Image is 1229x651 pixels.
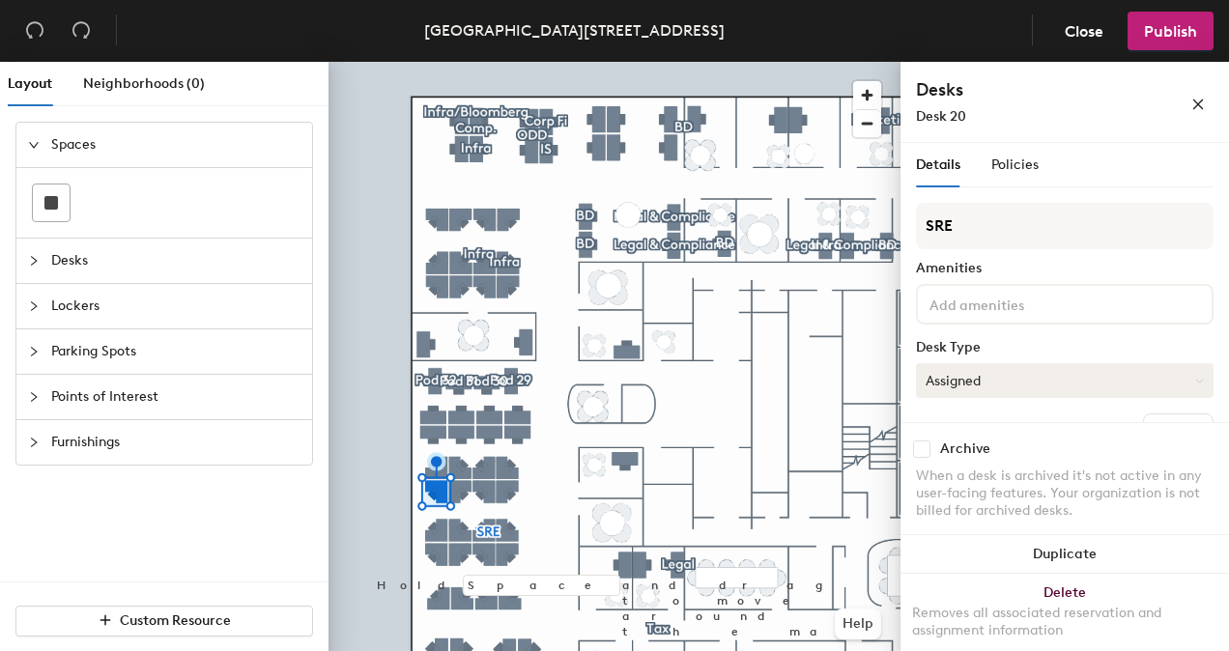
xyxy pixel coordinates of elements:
span: collapsed [28,391,40,403]
div: Desk Type [916,340,1214,355]
button: Redo (⌘ + ⇧ + Z) [62,12,100,50]
span: Neighborhoods (0) [83,75,205,92]
span: Desk 20 [916,108,966,125]
span: Lockers [51,284,300,328]
span: close [1191,98,1205,111]
button: Duplicate [900,535,1229,574]
button: Ungroup [1143,413,1214,446]
span: collapsed [28,346,40,357]
button: Close [1048,12,1120,50]
span: Close [1065,22,1103,41]
span: Policies [991,156,1039,173]
span: Parking Spots [51,329,300,374]
span: Furnishings [51,420,300,465]
input: Add amenities [926,292,1100,315]
div: [GEOGRAPHIC_DATA][STREET_ADDRESS] [424,18,725,42]
h4: Desks [916,77,1129,102]
div: Archive [940,441,990,457]
span: Layout [8,75,52,92]
div: Amenities [916,261,1214,276]
button: Undo (⌘ + Z) [15,12,54,50]
button: Assigned [916,363,1214,398]
span: Custom Resource [120,612,231,629]
span: Points of Interest [51,375,300,419]
button: Help [835,609,881,639]
span: Desks [51,239,300,283]
span: Spaces [51,123,300,167]
div: When a desk is archived it's not active in any user-facing features. Your organization is not bil... [916,467,1214,520]
span: collapsed [28,255,40,267]
button: Custom Resource [15,606,313,637]
span: undo [25,20,44,40]
span: expanded [28,139,40,151]
span: Publish [1144,22,1197,41]
button: Publish [1128,12,1214,50]
div: Removes all associated reservation and assignment information [912,605,1217,639]
span: Details [916,156,960,173]
span: collapsed [28,437,40,448]
span: collapsed [28,300,40,312]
